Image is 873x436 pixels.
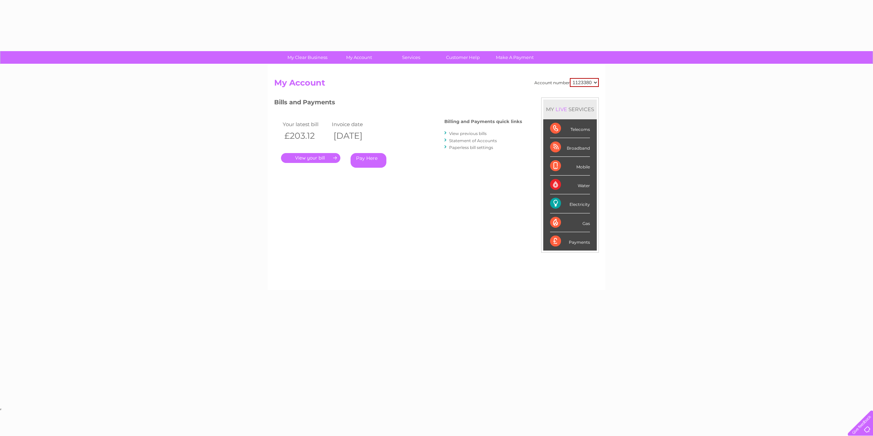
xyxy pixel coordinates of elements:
a: Paperless bill settings [449,145,493,150]
a: My Clear Business [279,51,336,64]
th: £203.12 [281,129,330,143]
a: Pay Here [351,153,386,168]
h3: Bills and Payments [274,97,522,109]
div: Water [550,176,590,194]
a: My Account [331,51,387,64]
div: Gas [550,213,590,232]
a: Make A Payment [487,51,543,64]
div: MY SERVICES [543,100,597,119]
div: Account number [534,78,599,87]
td: Invoice date [330,120,379,129]
div: Mobile [550,157,590,176]
a: View previous bills [449,131,487,136]
a: Statement of Accounts [449,138,497,143]
h4: Billing and Payments quick links [444,119,522,124]
a: . [281,153,340,163]
td: Your latest bill [281,120,330,129]
h2: My Account [274,78,599,91]
div: Broadband [550,138,590,157]
div: Payments [550,232,590,251]
div: Telecoms [550,119,590,138]
div: Electricity [550,194,590,213]
a: Customer Help [435,51,491,64]
a: Services [383,51,439,64]
th: [DATE] [330,129,379,143]
div: LIVE [554,106,568,112]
